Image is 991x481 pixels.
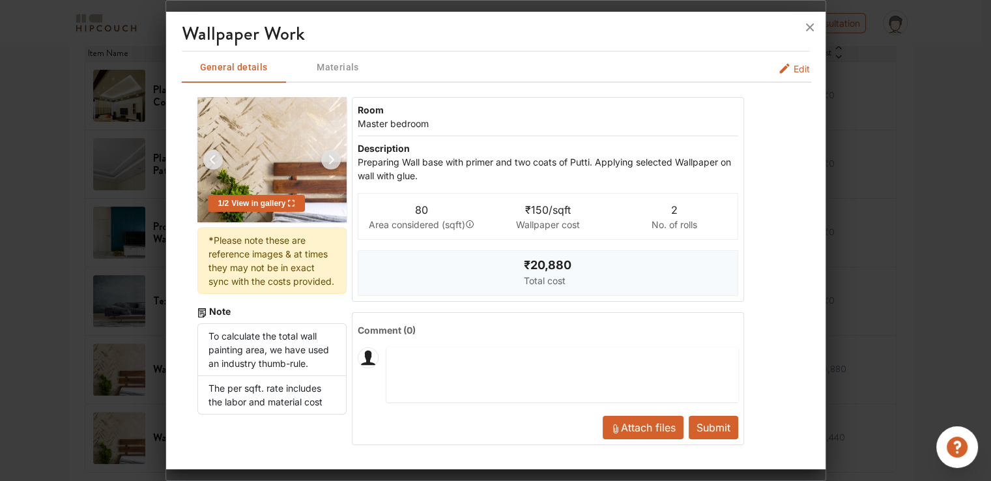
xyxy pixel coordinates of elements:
[197,144,229,175] img: arrow left
[415,203,428,216] span: 80
[603,416,683,439] button: Attach files
[190,59,278,76] span: General details
[525,203,549,216] span: ₹150
[209,306,231,317] span: Note
[524,258,571,272] span: ₹20,880
[549,203,571,216] span: / sqft
[208,235,334,287] span: Please note these are reference images & at times they may not be in exact sync with the costs pr...
[621,421,676,434] span: Attach files
[778,62,810,76] button: Edit
[315,144,347,175] img: arrow left
[182,51,810,83] div: painting info tabs
[197,323,347,376] li: To calculate the total wall painting area, we have used an industry thumb-rule.
[652,218,697,231] div: No. of rolls
[369,218,465,231] div: Area considered (sqft)
[229,199,294,208] span: View in gallery
[671,202,678,218] div: 2
[689,416,738,439] button: Submit
[794,62,810,76] span: Edit
[218,199,229,208] span: 1 / 2
[358,117,548,130] div: Master bedroom
[358,155,739,182] div: Preparing Wall base with primer and two coats of Putti. Applying selected Wallpaper on wall with ...
[197,376,347,415] li: The per sqft. rate includes the labor and material cost
[524,274,571,287] div: Total cost
[197,97,347,222] img: 0
[358,103,548,117] div: Room
[294,59,382,76] span: Materials
[516,218,580,231] div: Wallpaper cost
[358,325,416,336] span: Comment ( 0 )
[358,141,739,155] div: Description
